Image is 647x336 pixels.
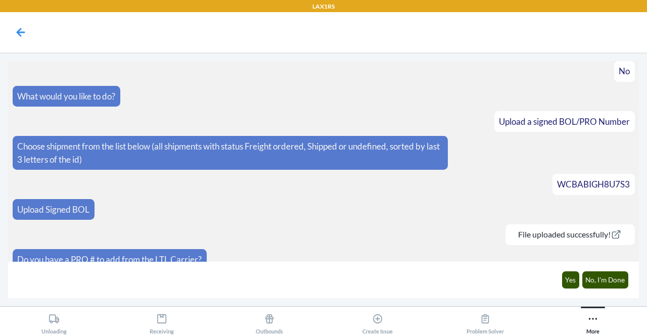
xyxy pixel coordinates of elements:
[467,309,504,334] div: Problem Solver
[150,309,174,334] div: Receiving
[562,271,580,289] button: Yes
[431,307,539,334] button: Problem Solver
[216,307,323,334] button: Outbounds
[539,307,647,334] button: More
[323,307,431,334] button: Create Issue
[41,309,67,334] div: Unloading
[510,229,630,239] a: File uploaded successfully!
[256,309,283,334] div: Outbounds
[312,2,335,11] p: LAX1RS
[17,140,443,166] p: Choose shipment from the list below (all shipments with status Freight ordered, Shipped or undefi...
[619,66,630,76] span: No
[108,307,215,334] button: Receiving
[499,116,630,127] span: Upload a signed BOL/PRO Number
[586,309,599,334] div: More
[17,203,89,216] p: Upload Signed BOL
[582,271,629,289] button: No, I'm Done
[17,253,202,266] p: Do you have a PRO # to add from the LTL Carrier?
[557,179,630,189] span: WCBABIGH8U7S3
[362,309,393,334] div: Create Issue
[17,90,115,103] p: What would you like to do?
